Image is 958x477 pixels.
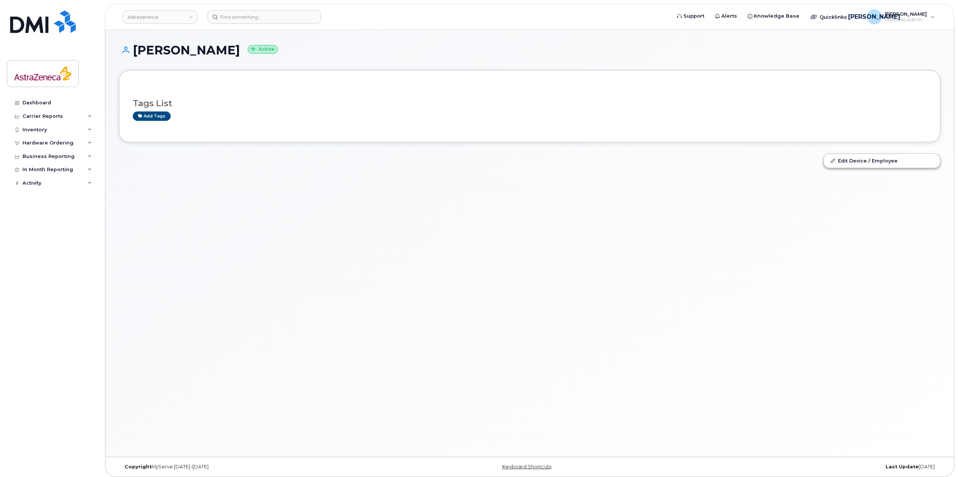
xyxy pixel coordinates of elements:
a: Add tags [133,111,171,121]
strong: Last Update [886,464,919,469]
div: MyServe [DATE]–[DATE] [119,464,393,470]
strong: Copyright [125,464,152,469]
h3: Tags List [133,99,926,108]
h1: [PERSON_NAME] [119,44,940,57]
a: Edit Device / Employee [824,154,940,167]
small: Active [248,45,278,54]
div: [DATE] [667,464,940,470]
a: Keyboard Shortcuts [502,464,551,469]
